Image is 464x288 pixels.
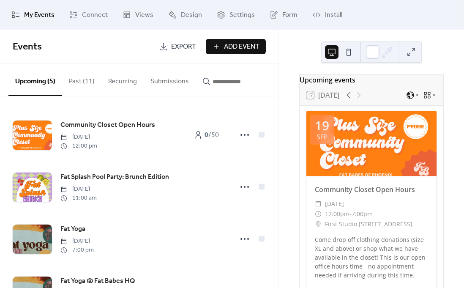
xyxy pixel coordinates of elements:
div: ​ [315,199,322,209]
a: Design [162,3,208,26]
span: - [349,209,352,219]
a: Install [306,3,349,26]
span: Form [282,10,298,20]
a: My Events [5,3,61,26]
a: Community Closet Open Hours [60,120,155,131]
span: Add Event [224,42,259,52]
span: [DATE] [60,185,97,194]
span: 7:00 pm [60,246,94,255]
div: ​ [315,209,322,219]
button: Recurring [101,64,144,95]
a: Settings [210,3,261,26]
span: Connect [82,10,108,20]
span: Export [171,42,196,52]
a: Fat Splash Pool Party: Brunch Edition [60,172,169,183]
a: Views [116,3,160,26]
a: Export [153,39,202,54]
span: My Events [24,10,55,20]
span: 12:00pm [325,209,349,219]
span: [DATE] [60,133,97,142]
div: Sep [317,134,328,140]
span: Fat Splash Pool Party: Brunch Edition [60,172,169,182]
b: 0 [205,129,208,142]
a: Form [263,3,304,26]
span: 11:00 am [60,194,97,203]
span: 7:00pm [352,209,373,219]
button: Upcoming (5) [8,64,62,96]
span: Settings [229,10,255,20]
div: ​ [315,219,322,229]
span: [DATE] [325,199,344,209]
span: Events [13,38,42,56]
a: Fat Yoga @ Fat Babes HQ [60,276,135,287]
button: Past (11) [62,64,101,95]
span: [DATE] [60,237,94,246]
a: 0/50 [186,127,228,143]
div: 19 [315,119,329,132]
span: Install [325,10,342,20]
span: Fat Yoga [60,224,85,234]
span: / 50 [205,130,219,140]
div: Community Closet Open Hours [306,184,437,195]
span: Community Closet Open Hours [60,120,155,130]
span: First Studio [STREET_ADDRESS] [325,219,412,229]
span: Design [181,10,202,20]
span: 12:00 pm [60,142,97,151]
button: Add Event [206,39,266,54]
span: Fat Yoga @ Fat Babes HQ [60,276,135,286]
span: Views [135,10,153,20]
div: Upcoming events [300,75,443,85]
a: Connect [63,3,114,26]
button: Submissions [144,64,196,95]
a: Fat Yoga [60,224,85,235]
